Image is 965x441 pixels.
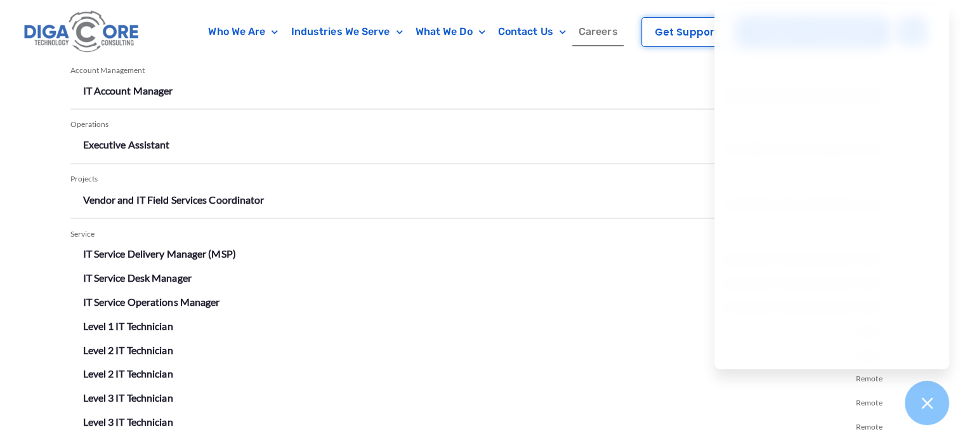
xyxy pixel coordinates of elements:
[194,17,633,46] nav: Menu
[70,225,895,243] div: Service
[83,319,173,331] a: Level 1 IT Technician
[83,343,173,355] a: Level 2 IT Technician
[83,295,220,307] a: IT Service Operations Manager
[572,17,624,46] a: Careers
[83,391,173,403] a: Level 3 IT Technician
[856,412,883,436] span: Remote
[83,367,173,379] a: Level 2 IT Technician
[641,17,732,47] a: Get Support
[83,138,170,150] a: Executive Assistant
[856,388,883,412] span: Remote
[655,27,718,37] span: Get Support
[83,415,173,427] a: Level 3 IT Technician
[83,271,192,283] a: IT Service Desk Manager
[714,4,949,369] iframe: Chatgenie Messenger
[856,364,883,388] span: Remote
[202,17,284,46] a: Who We Are
[21,6,143,58] img: Digacore logo 1
[409,17,492,46] a: What We Do
[70,115,895,134] div: Operations
[492,17,572,46] a: Contact Us
[83,84,173,96] a: IT Account Manager
[83,193,265,205] a: Vendor and IT Field Services Coordinator
[70,62,895,80] div: Account Management
[83,247,236,259] a: IT Service Delivery Manager (MSP)
[285,17,409,46] a: Industries We Serve
[70,170,895,188] div: Projects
